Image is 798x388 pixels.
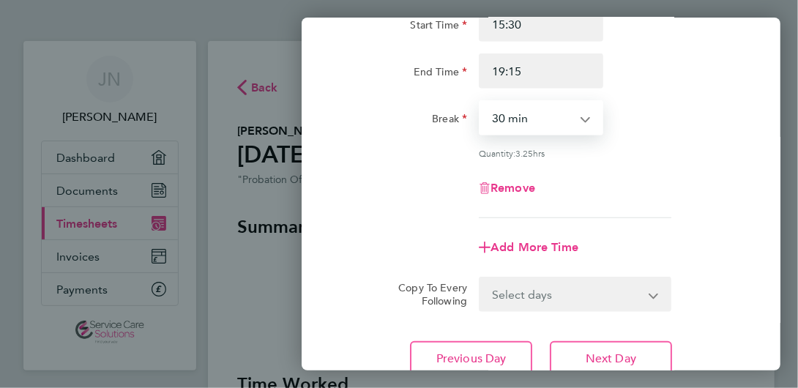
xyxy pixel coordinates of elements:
span: Next Day [586,351,636,366]
span: Remove [491,181,535,195]
span: 3.25 [515,147,533,159]
button: Previous Day [410,341,532,376]
input: E.g. 08:00 [479,7,603,42]
label: Copy To Every Following [376,281,467,307]
span: Previous Day [436,351,507,366]
div: Quantity: hrs [479,147,671,159]
label: End Time [414,65,467,83]
button: Add More Time [479,242,578,253]
label: Start Time [410,18,467,36]
button: Next Day [550,341,672,376]
span: Add More Time [491,240,578,254]
input: E.g. 18:00 [479,53,603,89]
button: Remove [479,182,535,194]
label: Break [432,112,467,130]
